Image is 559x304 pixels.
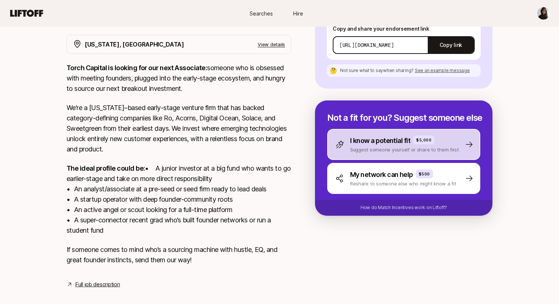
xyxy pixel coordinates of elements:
[350,170,413,180] p: My network can help
[279,7,316,20] a: Hire
[67,164,145,172] strong: The ideal profile could be:
[67,103,291,154] p: We’re a [US_STATE]–based early-stage venture firm that has backed category-defining companies lik...
[85,40,184,49] p: [US_STATE], [GEOGRAPHIC_DATA]
[330,68,337,74] p: 🤔
[67,64,207,72] strong: Torch Capital is looking for our next Associate:
[67,163,291,236] p: • A junior investor at a big fund who wants to go earlier-stage and take on more direct responsib...
[537,7,550,20] img: Janet Escobar
[537,7,550,20] button: Janet Escobar
[67,245,291,265] p: If someone comes to mind who’s a sourcing machine with hustle, EQ, and great founder instincts, s...
[350,136,410,146] p: I know a potential fit
[340,67,470,74] p: Not sure what to say when sharing ?
[243,7,279,20] a: Searches
[350,180,456,187] p: Reshare to someone else who might know a fit
[258,41,285,48] p: View details
[416,137,431,143] p: $5,000
[67,63,291,94] p: someone who is obsessed with meeting founders, plugged into the early-stage ecosystem, and hungry...
[327,113,480,123] p: Not a fit for you? Suggest someone else
[250,10,273,17] span: Searches
[333,24,475,33] p: Copy and share your endorsement link
[419,171,430,177] p: $500
[75,280,120,289] a: Full job description
[415,68,470,73] span: See an example message
[293,10,303,17] span: Hire
[350,146,459,153] p: Suggest someone yourself or share to them first
[339,41,394,49] p: [URL][DOMAIN_NAME]
[428,35,474,55] button: Copy link
[360,204,447,211] p: How do Match Incentives work on Liftoff?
